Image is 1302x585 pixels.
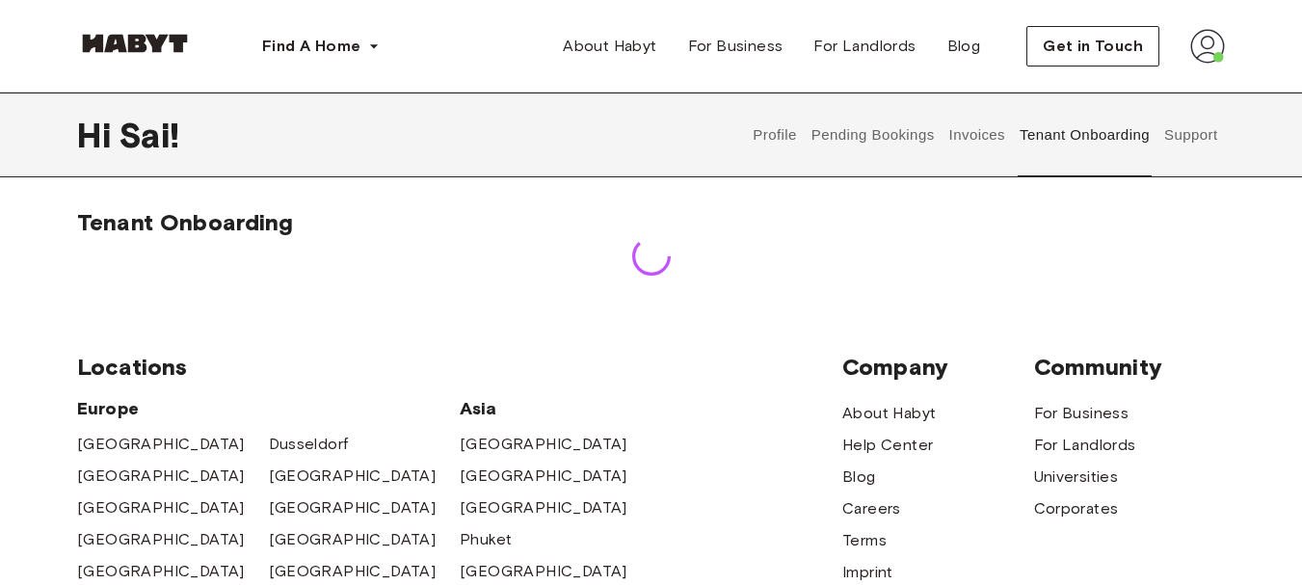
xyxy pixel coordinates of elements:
a: For Landlords [1034,434,1136,457]
a: [GEOGRAPHIC_DATA] [77,496,245,519]
a: [GEOGRAPHIC_DATA] [77,433,245,456]
span: For Landlords [813,35,916,58]
span: Blog [947,35,981,58]
span: For Business [688,35,784,58]
button: Tenant Onboarding [1018,93,1153,177]
a: Dusseldorf [269,433,349,456]
span: Find A Home [262,35,360,58]
a: Corporates [1034,497,1119,520]
button: Profile [751,93,800,177]
span: Company [842,353,1034,382]
a: For Business [673,27,799,66]
span: About Habyt [563,35,656,58]
span: Locations [77,353,842,382]
a: For Landlords [798,27,931,66]
a: [GEOGRAPHIC_DATA] [460,465,627,488]
a: Careers [842,497,901,520]
a: [GEOGRAPHIC_DATA] [77,560,245,583]
span: Tenant Onboarding [77,208,294,236]
div: user profile tabs [746,93,1225,177]
a: About Habyt [547,27,672,66]
a: Help Center [842,434,933,457]
a: Blog [932,27,996,66]
span: Europe [77,397,460,420]
button: Pending Bookings [809,93,937,177]
img: avatar [1190,29,1225,64]
a: [GEOGRAPHIC_DATA] [269,496,437,519]
a: For Business [1034,402,1129,425]
a: Blog [842,465,876,489]
a: [GEOGRAPHIC_DATA] [460,496,627,519]
a: Imprint [842,561,893,584]
a: Phuket [460,528,512,551]
a: [GEOGRAPHIC_DATA] [269,528,437,551]
span: Asia [460,397,651,420]
button: Support [1161,93,1220,177]
span: Get in Touch [1043,35,1143,58]
a: [GEOGRAPHIC_DATA] [77,528,245,551]
button: Find A Home [247,27,395,66]
span: Sai ! [119,115,179,155]
img: Habyt [77,34,193,53]
button: Invoices [946,93,1007,177]
span: Community [1034,353,1226,382]
a: About Habyt [842,402,936,425]
a: Universities [1034,465,1119,489]
a: [GEOGRAPHIC_DATA] [77,465,245,488]
a: Terms [842,529,887,552]
a: [GEOGRAPHIC_DATA] [460,433,627,456]
a: [GEOGRAPHIC_DATA] [460,560,627,583]
a: [GEOGRAPHIC_DATA] [269,465,437,488]
button: Get in Touch [1026,26,1159,66]
a: [GEOGRAPHIC_DATA] [269,560,437,583]
span: Hi [77,115,119,155]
